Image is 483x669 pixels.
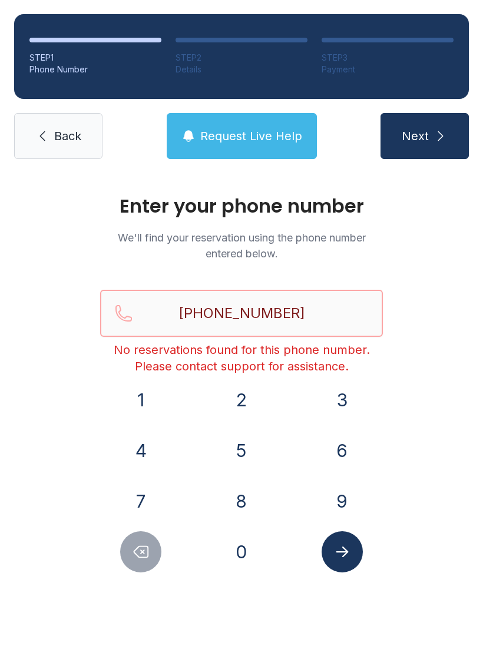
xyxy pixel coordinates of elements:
button: 0 [221,531,262,572]
div: Phone Number [29,64,161,75]
div: Payment [322,64,454,75]
div: Details [176,64,307,75]
h1: Enter your phone number [100,197,383,216]
div: STEP 2 [176,52,307,64]
p: We'll find your reservation using the phone number entered below. [100,230,383,261]
button: 6 [322,430,363,471]
button: 1 [120,379,161,420]
button: 3 [322,379,363,420]
button: Delete number [120,531,161,572]
span: Next [402,128,429,144]
button: 4 [120,430,161,471]
div: STEP 1 [29,52,161,64]
button: 5 [221,430,262,471]
button: Submit lookup form [322,531,363,572]
span: Request Live Help [200,128,302,144]
button: 7 [120,481,161,522]
button: 9 [322,481,363,522]
button: 2 [221,379,262,420]
div: No reservations found for this phone number. Please contact support for assistance. [100,342,383,375]
button: 8 [221,481,262,522]
input: Reservation phone number [100,290,383,337]
span: Back [54,128,81,144]
div: STEP 3 [322,52,454,64]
